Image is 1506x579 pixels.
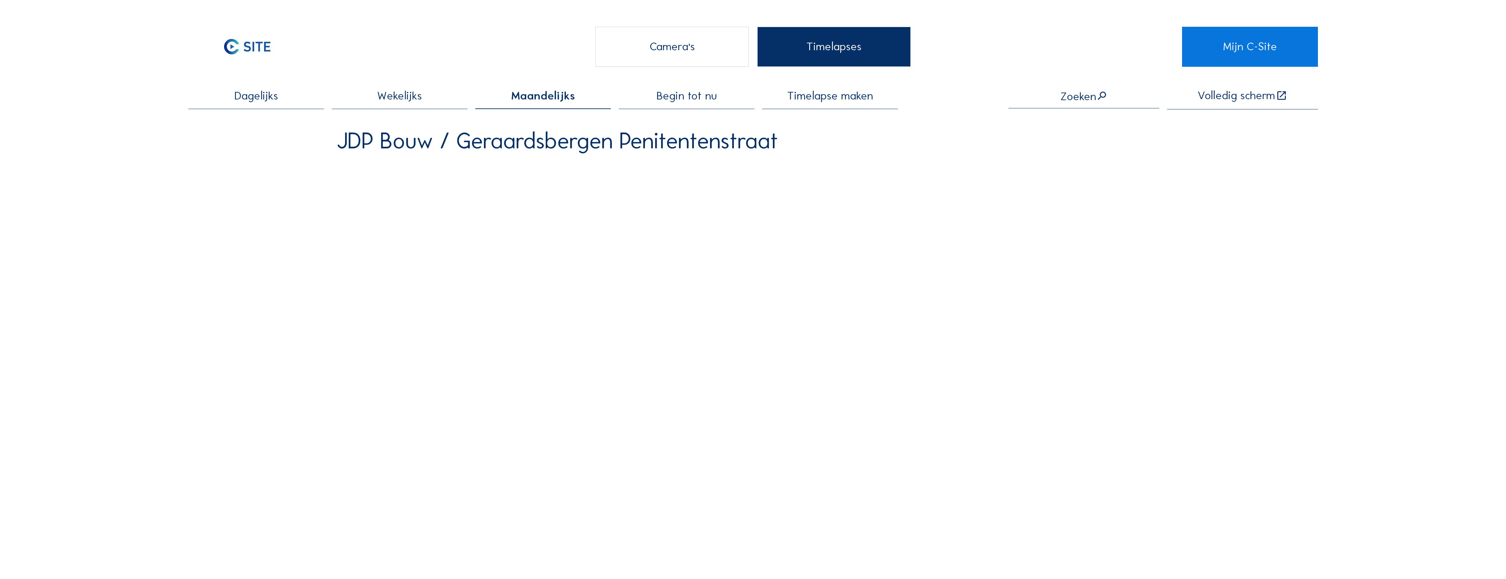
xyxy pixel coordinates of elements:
span: Wekelijks [377,90,422,101]
div: Timelapses [757,27,911,66]
div: Zoeken [1060,90,1107,102]
div: JDP Bouw / Geraardsbergen Penitentenstraat [337,130,778,152]
a: C-SITE Logo [188,27,324,66]
span: Begin tot nu [656,90,717,101]
video: Your browser does not support the video tag. [337,163,1169,579]
span: Maandelijks [511,90,575,101]
div: Camera's [595,27,749,66]
a: Mijn C-Site [1182,27,1318,66]
span: Dagelijks [234,90,278,101]
img: C-SITE Logo [188,27,307,66]
span: Timelapse maken [787,90,873,101]
div: Volledig scherm [1198,90,1275,102]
